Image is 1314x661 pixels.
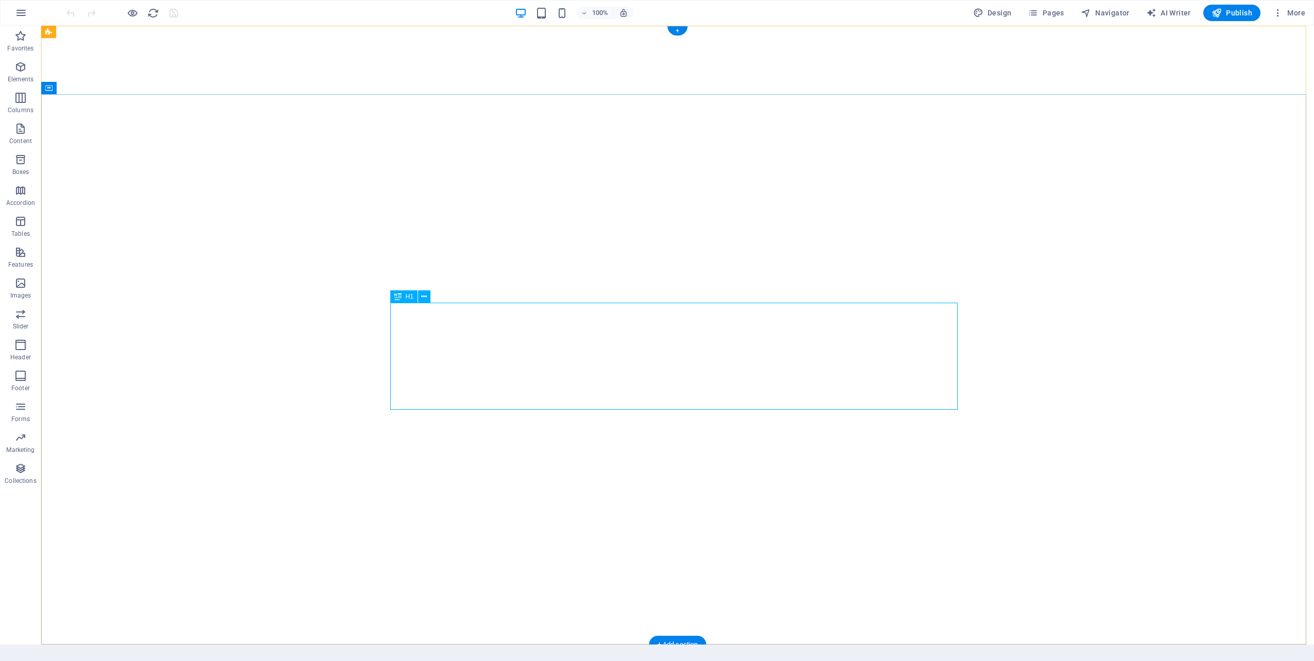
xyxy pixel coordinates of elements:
span: AI Writer [1146,8,1191,18]
p: Columns [8,106,33,114]
button: Click here to leave preview mode and continue editing [126,7,139,19]
p: Images [10,291,31,300]
span: More [1273,8,1305,18]
button: 100% [577,7,613,19]
p: Marketing [6,446,34,454]
p: Slider [13,322,29,330]
button: Design [969,5,1016,21]
button: Navigator [1077,5,1134,21]
div: Design (Ctrl+Alt+Y) [969,5,1016,21]
div: + [667,26,687,36]
span: Publish [1212,8,1252,18]
p: Content [9,137,32,145]
span: Pages [1028,8,1064,18]
p: Header [10,353,31,361]
button: Publish [1203,5,1260,21]
p: Favorites [7,44,33,53]
button: AI Writer [1142,5,1195,21]
span: Design [973,8,1012,18]
p: Collections [5,477,36,485]
p: Accordion [6,199,35,207]
span: H1 [406,293,413,300]
p: Features [8,260,33,269]
div: + Add section [649,636,706,653]
p: Tables [11,230,30,238]
i: Reload page [147,7,159,19]
p: Forms [11,415,30,423]
h6: 100% [592,7,609,19]
p: Boxes [12,168,29,176]
span: Navigator [1081,8,1130,18]
p: Footer [11,384,30,392]
button: reload [147,7,159,19]
p: Elements [8,75,34,83]
i: On resize automatically adjust zoom level to fit chosen device. [619,8,628,18]
button: Pages [1024,5,1068,21]
button: More [1269,5,1309,21]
